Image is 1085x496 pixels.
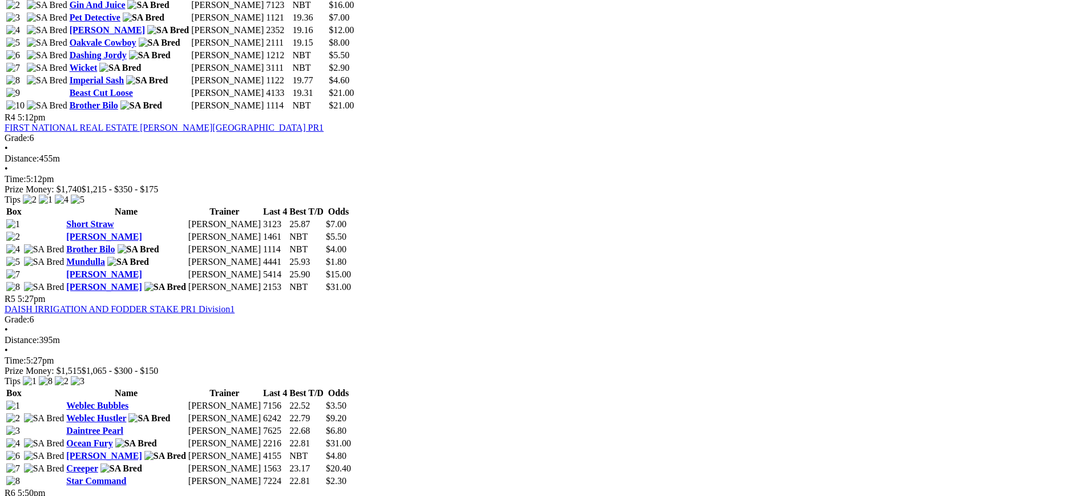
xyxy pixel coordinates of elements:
td: [PERSON_NAME] [188,450,261,462]
a: Ocean Fury [66,438,112,448]
span: Distance: [5,335,39,345]
td: 19.36 [292,12,328,23]
a: Pet Detective [70,13,120,22]
td: NBT [292,50,328,61]
a: Daintree Pearl [66,426,123,435]
span: • [5,325,8,334]
th: Odds [325,206,352,217]
td: 1212 [265,50,291,61]
span: $12.00 [329,25,354,35]
td: 5414 [263,269,288,280]
td: [PERSON_NAME] [191,12,264,23]
img: 7 [6,63,20,73]
img: SA Bred [24,282,64,292]
td: 19.77 [292,75,328,86]
img: 4 [6,25,20,35]
img: SA Bred [100,463,142,474]
a: Star Command [66,476,126,486]
span: $2.30 [326,476,346,486]
img: SA Bred [99,63,141,73]
td: NBT [292,100,328,111]
td: 4133 [265,87,291,99]
img: SA Bred [118,244,159,255]
img: SA Bred [129,50,171,61]
span: $4.60 [329,75,349,85]
img: 4 [55,195,68,205]
img: 6 [6,451,20,461]
a: Weblec Bubbles [66,401,128,410]
a: Wicket [70,63,98,72]
td: [PERSON_NAME] [188,475,261,487]
td: [PERSON_NAME] [191,50,264,61]
div: 5:12pm [5,174,1080,184]
img: SA Bred [27,75,67,86]
span: $5.50 [326,232,346,241]
img: SA Bred [24,438,64,449]
span: $7.00 [326,219,346,229]
td: NBT [292,62,328,74]
td: [PERSON_NAME] [188,269,261,280]
img: 9 [6,88,20,98]
td: [PERSON_NAME] [188,244,261,255]
td: 19.15 [292,37,328,49]
td: [PERSON_NAME] [188,425,261,437]
img: SA Bred [27,63,67,73]
span: $21.00 [329,100,354,110]
img: 1 [39,195,53,205]
td: 2111 [265,37,291,49]
td: 19.16 [292,25,328,36]
div: Prize Money: $1,740 [5,184,1080,195]
td: [PERSON_NAME] [188,219,261,230]
img: SA Bred [27,25,67,35]
td: 2352 [265,25,291,36]
img: SA Bred [107,257,149,267]
img: 8 [6,476,20,486]
span: Grade: [5,314,30,324]
a: DAISH IRRIGATION AND FODDER STAKE PR1 Division1 [5,304,235,314]
td: NBT [289,231,324,243]
img: SA Bred [27,50,67,61]
div: 395m [5,335,1080,345]
img: SA Bred [24,413,64,424]
span: $31.00 [326,282,351,292]
td: [PERSON_NAME] [191,100,264,111]
div: 5:27pm [5,356,1080,366]
td: 2216 [263,438,288,449]
img: 8 [6,282,20,292]
td: 1563 [263,463,288,474]
span: R4 [5,112,15,122]
span: Grade: [5,133,30,143]
td: NBT [289,450,324,462]
span: Box [6,388,22,398]
td: [PERSON_NAME] [188,281,261,293]
a: Imperial Sash [70,75,124,85]
img: SA Bred [123,13,164,23]
span: Tips [5,195,21,204]
td: 2153 [263,281,288,293]
td: 22.68 [289,425,324,437]
img: 8 [6,75,20,86]
a: Beast Cut Loose [70,88,133,98]
img: 3 [6,13,20,23]
td: 23.17 [289,463,324,474]
td: 22.81 [289,475,324,487]
img: 2 [6,232,20,242]
img: 3 [6,426,20,436]
td: 1114 [265,100,291,111]
td: [PERSON_NAME] [188,400,261,412]
span: Tips [5,376,21,386]
span: $1,065 - $300 - $150 [82,366,159,376]
td: [PERSON_NAME] [188,256,261,268]
th: Name [66,206,187,217]
td: 3111 [265,62,291,74]
a: Oakvale Cowboy [70,38,136,47]
span: $20.40 [326,463,351,473]
img: SA Bred [144,282,186,292]
img: 2 [55,376,68,386]
img: SA Bred [120,100,162,111]
td: 25.90 [289,269,324,280]
td: 7625 [263,425,288,437]
img: 8 [39,376,53,386]
td: 22.79 [289,413,324,424]
a: [PERSON_NAME] [66,232,142,241]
